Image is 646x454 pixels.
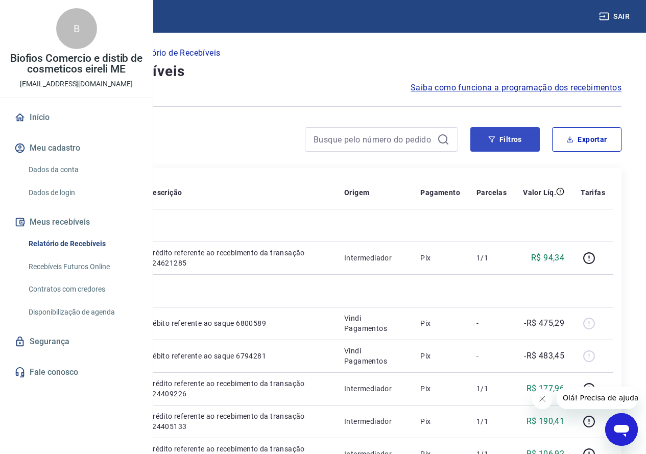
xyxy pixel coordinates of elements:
p: - [476,351,507,361]
div: B [56,8,97,49]
p: Intermediador [344,384,404,394]
button: Exportar [552,127,621,152]
button: Sair [597,7,634,26]
p: Tarifas [581,187,605,198]
p: Parcelas [476,187,507,198]
a: Contratos com credores [25,279,140,300]
a: Segurança [12,330,140,353]
input: Busque pelo número do pedido [314,132,433,147]
p: R$ 177,96 [527,383,565,395]
span: Olá! Precisa de ajuda? [6,7,86,15]
p: Pix [420,318,460,328]
p: Vindi Pagamentos [344,346,404,366]
a: Relatório de Recebíveis [25,233,140,254]
button: Meu cadastro [12,137,140,159]
p: Intermediador [344,416,404,426]
p: 1/1 [476,384,507,394]
p: Descrição [148,187,182,198]
p: Relatório de Recebíveis [132,47,220,59]
p: Pix [420,416,460,426]
a: Recebíveis Futuros Online [25,256,140,277]
button: Filtros [470,127,540,152]
a: Fale conosco [12,361,140,384]
p: 1/1 [476,253,507,263]
p: -R$ 475,29 [524,317,564,329]
p: [EMAIL_ADDRESS][DOMAIN_NAME] [20,79,133,89]
p: 1/1 [476,416,507,426]
a: Dados de login [25,182,140,203]
a: Início [12,106,140,129]
p: Biofios Comercio e distib de cosmeticos eireli ME [8,53,145,75]
p: Crédito referente ao recebimento da transação 224405133 [148,411,328,432]
p: Valor Líq. [523,187,556,198]
iframe: Botão para abrir a janela de mensagens [605,413,638,446]
iframe: Mensagem da empresa [557,387,638,409]
p: R$ 94,34 [531,252,564,264]
p: Pix [420,384,460,394]
h4: Relatório de Recebíveis [25,61,621,82]
p: Intermediador [344,253,404,263]
p: Crédito referente ao recebimento da transação 224621285 [148,248,328,268]
p: Pix [420,253,460,263]
p: Pagamento [420,187,460,198]
a: Saiba como funciona a programação dos recebimentos [411,82,621,94]
p: Débito referente ao saque 6794281 [148,351,328,361]
p: Débito referente ao saque 6800589 [148,318,328,328]
iframe: Fechar mensagem [532,389,553,409]
p: Crédito referente ao recebimento da transação 224409226 [148,378,328,399]
p: R$ 190,41 [527,415,565,427]
p: Vindi Pagamentos [344,313,404,333]
p: Origem [344,187,369,198]
p: Pix [420,351,460,361]
p: -R$ 483,45 [524,350,564,362]
a: Disponibilização de agenda [25,302,140,323]
a: Dados da conta [25,159,140,180]
button: Meus recebíveis [12,211,140,233]
p: - [476,318,507,328]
